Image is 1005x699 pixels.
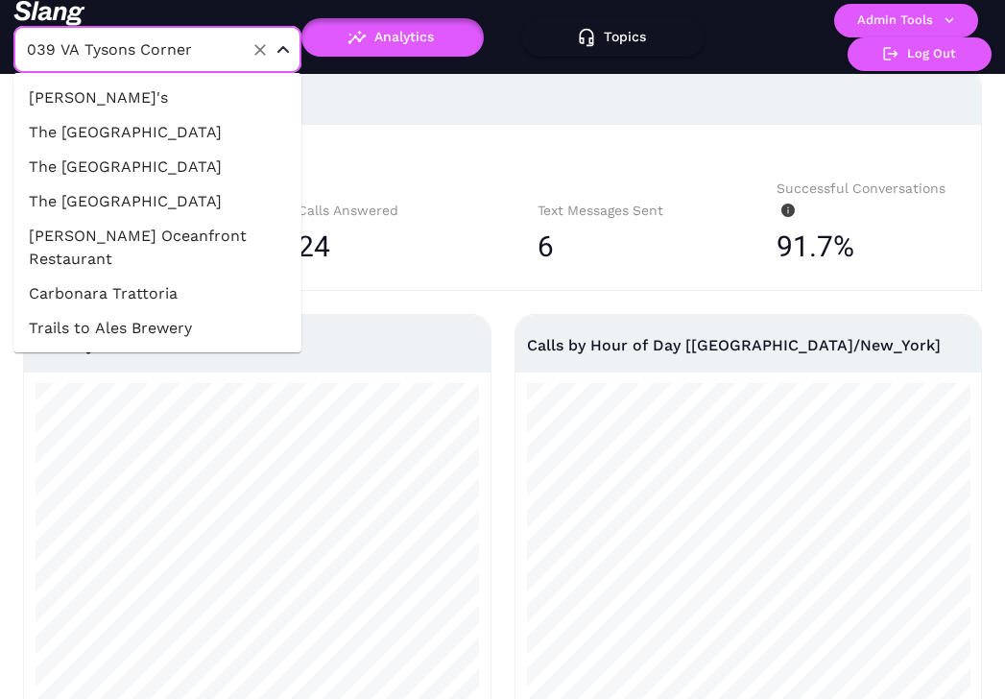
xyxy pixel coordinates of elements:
[247,36,274,63] button: Clear
[13,150,301,184] li: The [GEOGRAPHIC_DATA]
[13,311,301,346] li: Trails to Ales Brewery
[13,219,301,277] li: [PERSON_NAME] Oceanfront Restaurant
[298,200,467,222] div: Calls Answered
[13,115,301,150] li: The [GEOGRAPHIC_DATA]
[834,4,978,37] button: Admin Tools
[538,229,554,263] span: 6
[13,346,301,380] li: Riviera Mexican Cantina
[36,76,969,122] div: Your data for the past
[13,184,301,219] li: The [GEOGRAPHIC_DATA]
[527,315,970,377] div: Calls by Hour of Day [[GEOGRAPHIC_DATA]/New_York]
[777,181,945,218] span: Successful Conversations
[13,81,301,115] li: [PERSON_NAME]'s
[301,30,484,43] a: Analytics
[777,204,795,217] span: info-circle
[13,277,301,311] li: Carbonara Trattoria
[272,38,295,61] button: Close
[777,223,854,271] span: 91.7%
[522,18,705,57] button: Topics
[301,18,484,57] button: Analytics
[848,37,992,71] button: Log Out
[298,229,330,263] span: 24
[538,200,707,222] div: Text Messages Sent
